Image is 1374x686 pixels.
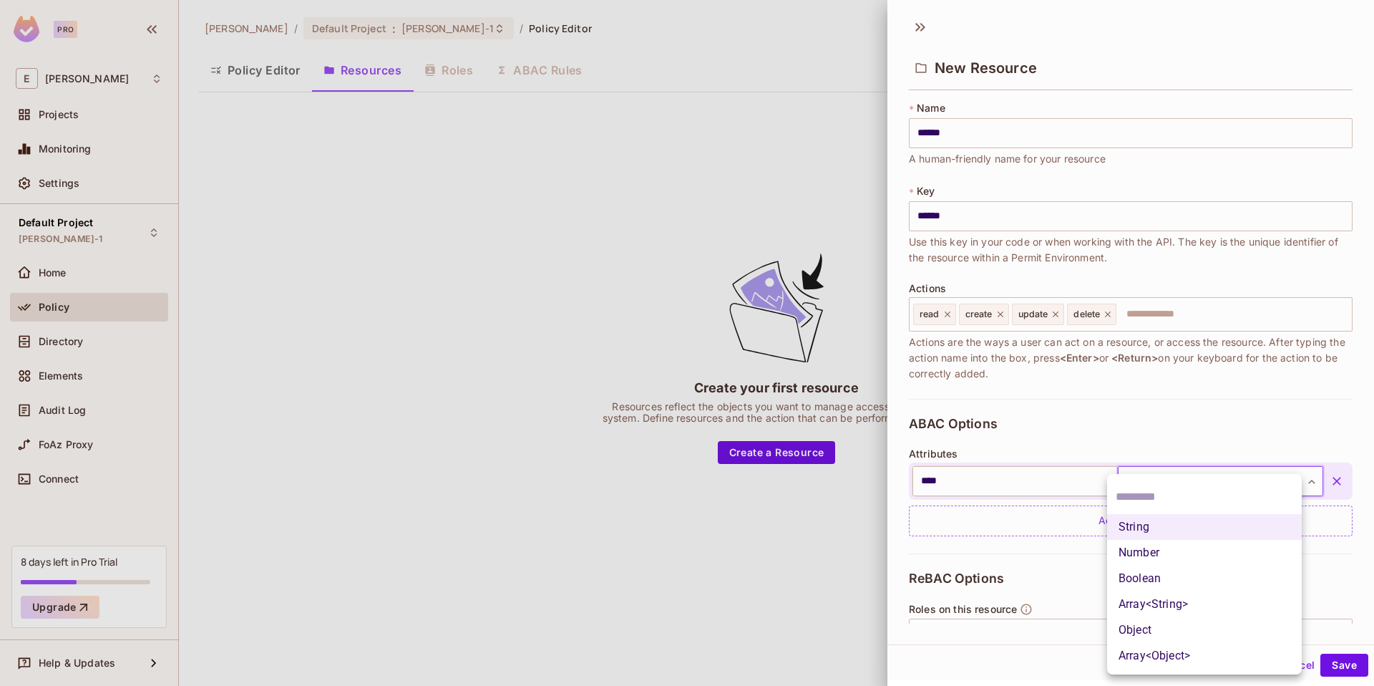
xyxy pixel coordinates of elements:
li: Boolean [1107,566,1302,591]
li: String [1107,514,1302,540]
li: Array<Object> [1107,643,1302,669]
li: Array<String> [1107,591,1302,617]
li: Number [1107,540,1302,566]
li: Object [1107,617,1302,643]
